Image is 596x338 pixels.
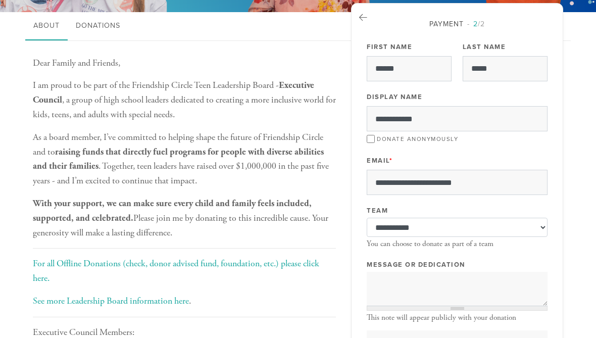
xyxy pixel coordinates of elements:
[367,207,388,216] label: Team
[33,57,336,71] p: Dear Family and Friends,
[467,20,485,29] span: /2
[33,131,336,189] p: As a board member, I’ve committed to helping shape the future of Friendship Circle and to . Toget...
[33,295,336,309] p: .
[367,93,422,102] label: Display Name
[473,20,478,29] span: 2
[33,296,189,307] a: See more Leadership Board information here
[367,43,412,52] label: First Name
[33,147,324,173] b: raising funds that directly fuel programs for people with diverse abilities and their families
[367,240,548,249] div: You can choose to donate as part of a team
[367,157,392,166] label: Email
[377,136,458,143] label: Donate Anonymously
[33,79,336,122] p: I am proud to be part of the Friendship Circle Teen Leadership Board - , a group of high school l...
[367,19,548,30] div: Payment
[367,314,548,323] div: This note will appear publicly with your donation
[463,43,506,52] label: Last Name
[68,13,128,41] a: Donations
[25,13,68,41] a: About
[367,261,465,270] label: Message or dedication
[389,157,393,165] span: This field is required.
[33,258,319,284] a: For all Offline Donations (check, donor advised fund, foundation, etc.) please click here.
[33,197,336,240] p: Please join me by donating to this incredible cause. Your generosity will make a lasting difference.
[33,198,312,224] b: With your support, we can make sure every child and family feels included, supported, and celebra...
